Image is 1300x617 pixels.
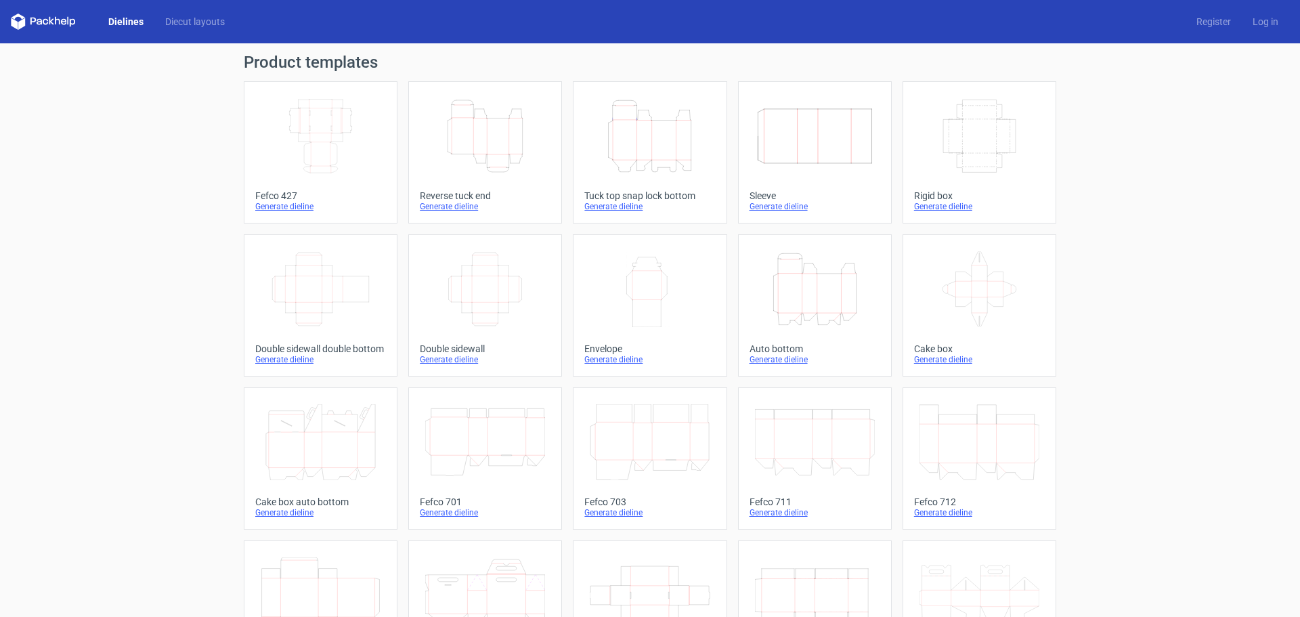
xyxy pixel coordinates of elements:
[903,387,1056,530] a: Fefco 712Generate dieline
[408,387,562,530] a: Fefco 701Generate dieline
[420,354,550,365] div: Generate dieline
[914,496,1045,507] div: Fefco 712
[1186,15,1242,28] a: Register
[914,343,1045,354] div: Cake box
[584,354,715,365] div: Generate dieline
[255,343,386,354] div: Double sidewall double bottom
[914,354,1045,365] div: Generate dieline
[584,507,715,518] div: Generate dieline
[573,234,727,377] a: EnvelopeGenerate dieline
[420,496,550,507] div: Fefco 701
[408,234,562,377] a: Double sidewallGenerate dieline
[573,387,727,530] a: Fefco 703Generate dieline
[584,190,715,201] div: Tuck top snap lock bottom
[903,234,1056,377] a: Cake boxGenerate dieline
[244,81,397,224] a: Fefco 427Generate dieline
[255,354,386,365] div: Generate dieline
[750,343,880,354] div: Auto bottom
[97,15,154,28] a: Dielines
[914,190,1045,201] div: Rigid box
[1242,15,1289,28] a: Log in
[573,81,727,224] a: Tuck top snap lock bottomGenerate dieline
[255,201,386,212] div: Generate dieline
[914,507,1045,518] div: Generate dieline
[750,354,880,365] div: Generate dieline
[914,201,1045,212] div: Generate dieline
[738,387,892,530] a: Fefco 711Generate dieline
[584,201,715,212] div: Generate dieline
[420,190,550,201] div: Reverse tuck end
[255,507,386,518] div: Generate dieline
[738,234,892,377] a: Auto bottomGenerate dieline
[255,496,386,507] div: Cake box auto bottom
[420,507,550,518] div: Generate dieline
[750,201,880,212] div: Generate dieline
[750,190,880,201] div: Sleeve
[244,234,397,377] a: Double sidewall double bottomGenerate dieline
[154,15,236,28] a: Diecut layouts
[244,387,397,530] a: Cake box auto bottomGenerate dieline
[903,81,1056,224] a: Rigid boxGenerate dieline
[244,54,1056,70] h1: Product templates
[738,81,892,224] a: SleeveGenerate dieline
[420,201,550,212] div: Generate dieline
[584,496,715,507] div: Fefco 703
[750,496,880,507] div: Fefco 711
[255,190,386,201] div: Fefco 427
[750,507,880,518] div: Generate dieline
[584,343,715,354] div: Envelope
[408,81,562,224] a: Reverse tuck endGenerate dieline
[420,343,550,354] div: Double sidewall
